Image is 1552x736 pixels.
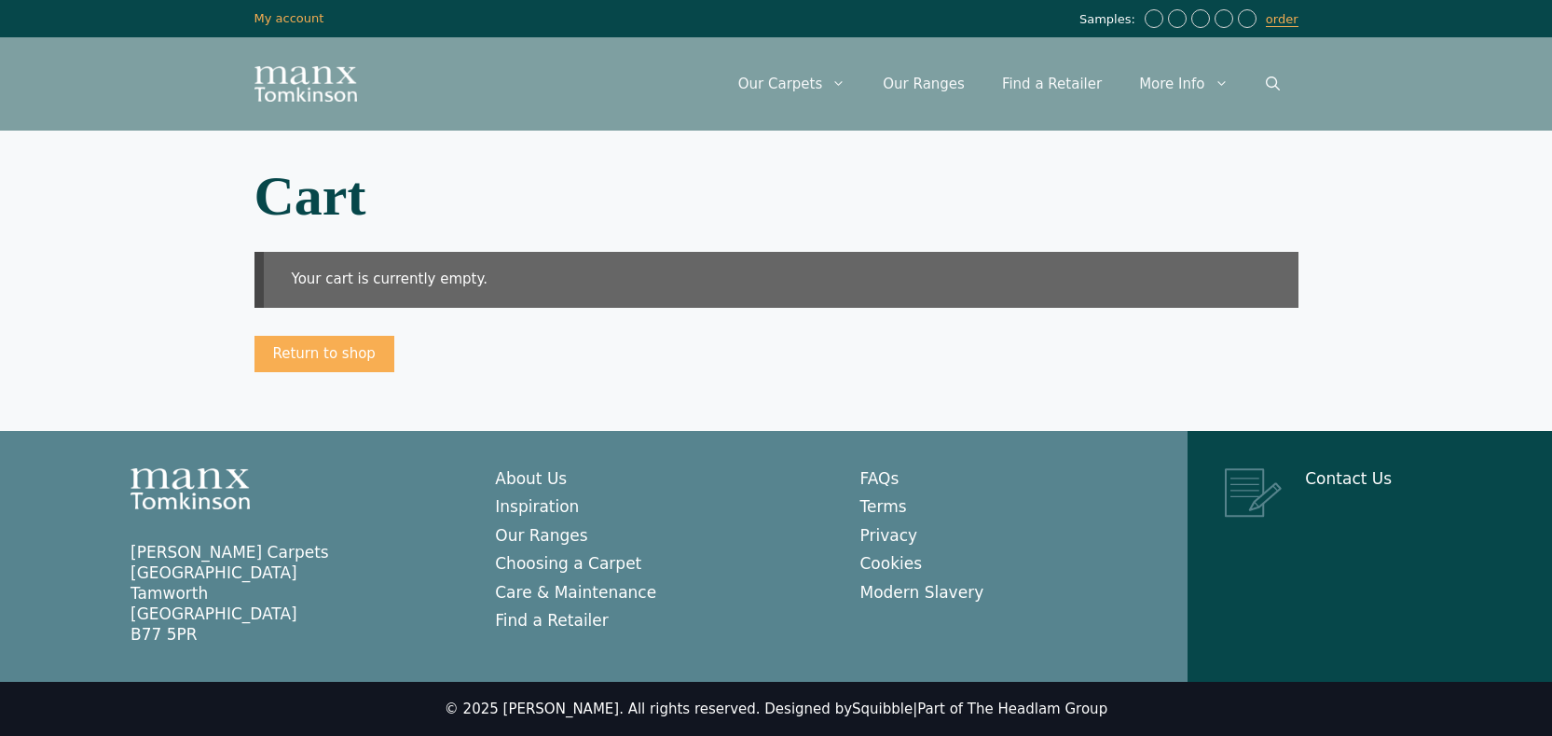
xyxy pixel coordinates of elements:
a: order [1266,12,1298,27]
a: Our Ranges [864,56,983,112]
a: Our Ranges [495,526,587,545]
a: Find a Retailer [495,611,609,630]
a: Open Search Bar [1247,56,1298,112]
a: Return to shop [254,336,394,373]
a: My account [254,11,324,25]
a: Care & Maintenance [495,583,656,602]
a: Terms [860,497,907,516]
span: Samples: [1079,12,1140,28]
nav: Primary [720,56,1298,112]
a: Inspiration [495,497,579,516]
img: Manx Tomkinson Logo [130,468,250,509]
a: About Us [495,469,567,488]
a: Modern Slavery [860,583,984,602]
a: Our Carpets [720,56,865,112]
a: FAQs [860,469,900,488]
p: [PERSON_NAME] Carpets [GEOGRAPHIC_DATA] Tamworth [GEOGRAPHIC_DATA] B77 5PR [130,542,458,645]
h1: Cart [254,168,1298,224]
a: Squibble [852,701,913,717]
a: Choosing a Carpet [495,554,641,573]
a: Find a Retailer [983,56,1120,112]
a: More Info [1120,56,1246,112]
div: Your cart is currently empty. [254,252,1298,308]
a: Privacy [860,526,918,545]
div: © 2025 [PERSON_NAME]. All rights reserved. Designed by | [445,701,1107,719]
a: Cookies [860,554,923,573]
img: Manx Tomkinson [254,66,357,102]
a: Contact Us [1305,469,1392,488]
a: Part of The Headlam Group [917,701,1107,717]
